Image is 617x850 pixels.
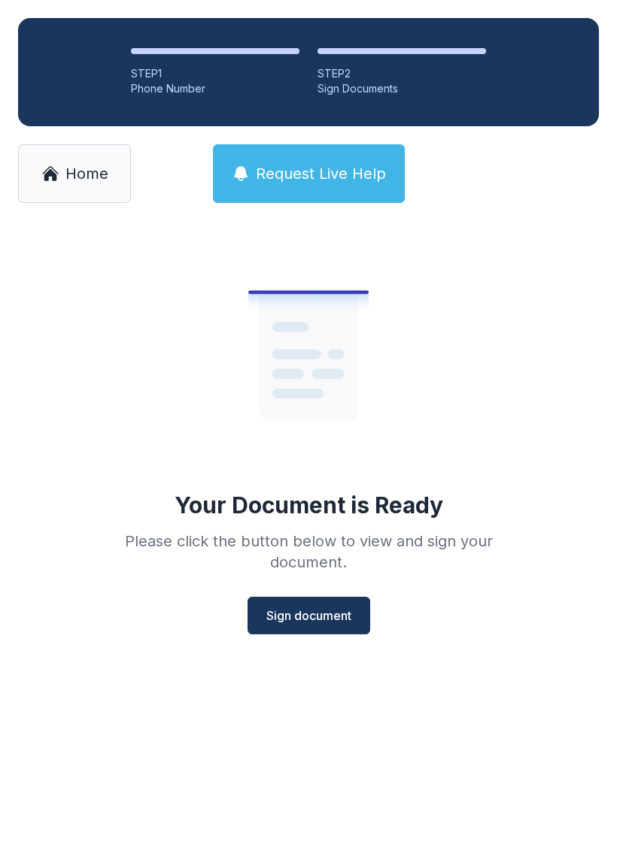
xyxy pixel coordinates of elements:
div: Please click the button below to view and sign your document. [92,531,525,573]
div: Your Document is Ready [175,492,443,519]
span: Request Live Help [256,163,386,184]
div: STEP 2 [318,66,486,81]
div: STEP 1 [131,66,299,81]
div: Sign Documents [318,81,486,96]
span: Home [65,163,108,184]
div: Phone Number [131,81,299,96]
span: Sign document [266,606,351,625]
